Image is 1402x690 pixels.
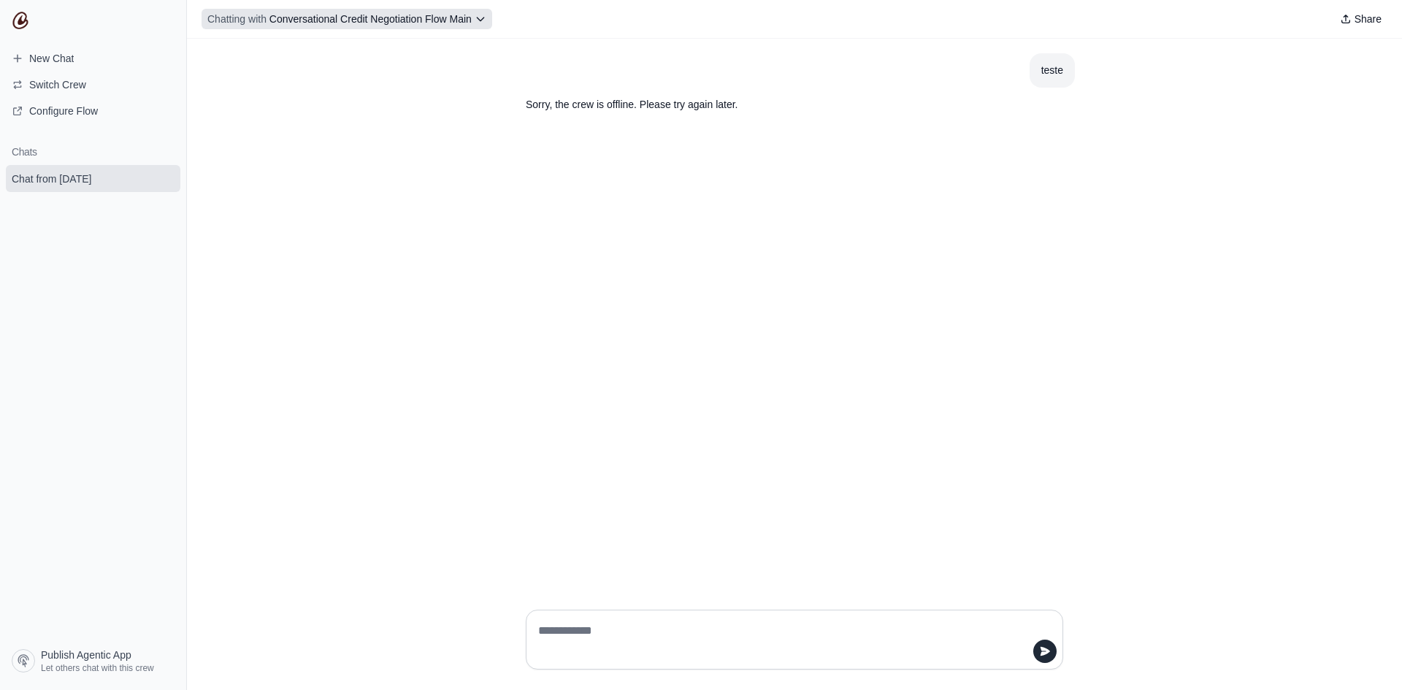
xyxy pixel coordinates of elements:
[6,99,180,123] a: Configure Flow
[1030,53,1075,88] section: User message
[29,51,74,66] span: New Chat
[514,88,1005,122] section: Response
[207,12,267,26] span: Chatting with
[1041,62,1063,79] div: teste
[202,9,492,29] button: Chatting with Conversational Credit Negotiation Flow Main
[41,662,154,674] span: Let others chat with this crew
[12,172,91,186] span: Chat from [DATE]
[6,643,180,678] a: Publish Agentic App Let others chat with this crew
[12,12,29,29] img: CrewAI Logo
[526,96,993,113] p: Sorry, the crew is offline. Please try again later.
[1355,12,1382,26] span: Share
[29,77,86,92] span: Switch Crew
[6,73,180,96] button: Switch Crew
[269,13,472,25] span: Conversational Credit Negotiation Flow Main
[6,165,180,192] a: Chat from [DATE]
[41,648,131,662] span: Publish Agentic App
[6,47,180,70] a: New Chat
[1334,9,1387,29] button: Share
[29,104,98,118] span: Configure Flow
